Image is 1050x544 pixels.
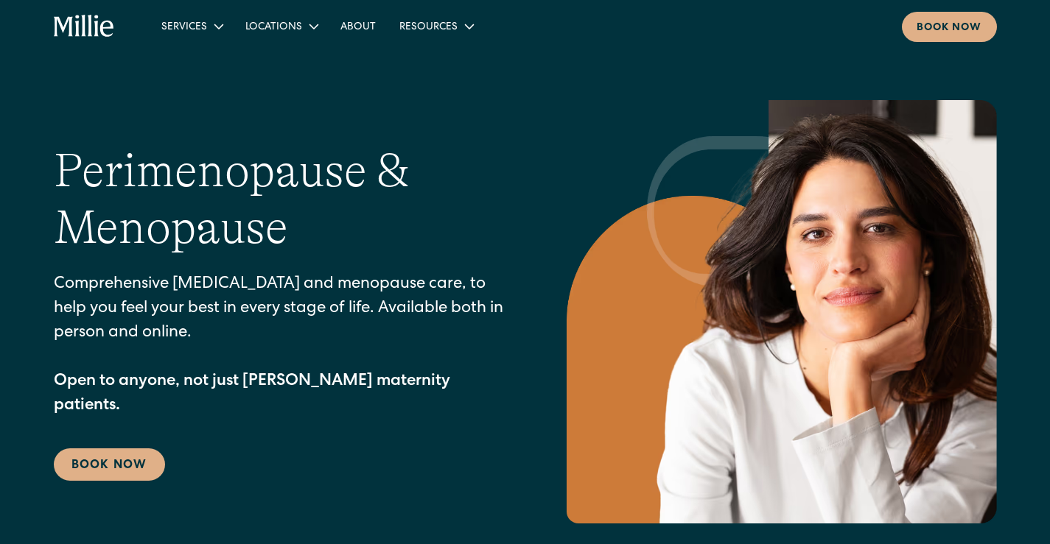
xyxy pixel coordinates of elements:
[54,374,450,414] strong: Open to anyone, not just [PERSON_NAME] maternity patients.
[161,20,207,35] div: Services
[54,143,508,256] h1: Perimenopause & Menopause
[917,21,982,36] div: Book now
[54,273,508,419] p: Comprehensive [MEDICAL_DATA] and menopause care, to help you feel your best in every stage of lif...
[245,20,302,35] div: Locations
[54,448,165,481] a: Book Now
[329,14,388,38] a: About
[388,14,484,38] div: Resources
[567,100,997,523] img: Confident woman with long dark hair resting her chin on her hand, wearing a white blouse, looking...
[399,20,458,35] div: Resources
[54,15,115,38] a: home
[234,14,329,38] div: Locations
[150,14,234,38] div: Services
[902,12,997,42] a: Book now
